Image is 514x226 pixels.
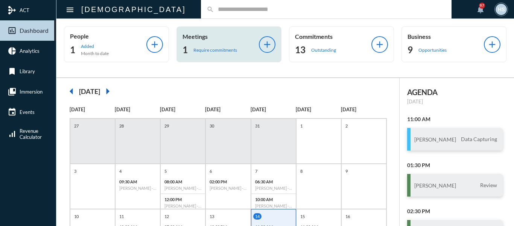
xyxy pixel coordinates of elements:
[251,106,296,112] p: [DATE]
[81,43,109,49] p: Added
[8,87,17,96] mat-icon: collections_bookmark
[408,33,484,40] p: Business
[414,182,456,189] h3: [PERSON_NAME]
[296,106,341,112] p: [DATE]
[163,123,171,129] p: 29
[418,47,447,53] p: Opportunities
[459,136,499,143] span: Data Capturing
[298,123,304,129] p: 1
[163,213,171,220] p: 12
[79,87,100,95] h2: [DATE]
[149,39,160,50] mat-icon: add
[182,44,188,56] h2: 1
[253,168,259,174] p: 7
[407,98,503,105] p: [DATE]
[208,123,216,129] p: 30
[163,168,169,174] p: 5
[311,47,336,53] p: Outstanding
[164,203,201,208] h6: [PERSON_NAME] - Review
[298,213,307,220] p: 15
[487,39,497,50] mat-icon: add
[255,197,292,202] p: 10:00 AM
[295,44,306,56] h2: 13
[117,168,123,174] p: 4
[8,108,17,117] mat-icon: event
[496,4,507,15] div: HS
[479,3,485,9] div: 97
[255,203,292,208] h6: [PERSON_NAME] - [PERSON_NAME] - Fulfillment
[344,123,350,129] p: 2
[20,128,42,140] span: Revenue Calculator
[182,33,259,40] p: Meetings
[70,32,146,40] p: People
[407,88,503,97] h2: AGENDA
[295,33,371,40] p: Commitments
[20,27,49,34] span: Dashboard
[64,84,79,99] mat-icon: arrow_left
[341,106,386,112] p: [DATE]
[255,186,292,191] h6: [PERSON_NAME] - Life With [PERSON_NAME]
[408,44,413,56] h2: 9
[72,168,78,174] p: 3
[208,168,214,174] p: 6
[100,84,115,99] mat-icon: arrow_right
[407,116,503,122] h2: 11:00 AM
[20,7,29,13] span: ACT
[119,186,156,191] h6: [PERSON_NAME] - Retirement Income
[8,46,17,55] mat-icon: pie_chart
[407,162,503,168] h2: 01:30 PM
[65,5,75,14] mat-icon: Side nav toggle icon
[117,123,126,129] p: 28
[164,179,201,184] p: 08:00 AM
[8,26,17,35] mat-icon: insert_chart_outlined
[20,109,35,115] span: Events
[298,168,304,174] p: 8
[164,197,201,202] p: 12:00 PM
[81,3,186,15] h2: [DEMOGRAPHIC_DATA]
[72,123,81,129] p: 27
[115,106,160,112] p: [DATE]
[70,44,75,56] h2: 1
[476,5,485,14] mat-icon: notifications
[208,213,216,220] p: 13
[253,213,262,220] p: 14
[207,6,214,13] mat-icon: search
[20,68,35,74] span: Library
[70,106,115,112] p: [DATE]
[81,51,109,56] p: Month to date
[210,179,246,184] p: 02:00 PM
[62,2,78,17] button: Toggle sidenav
[20,89,43,95] span: Immersion
[253,123,262,129] p: 31
[160,106,205,112] p: [DATE]
[478,182,499,189] span: Review
[414,136,456,143] h3: [PERSON_NAME]
[164,186,201,191] h6: [PERSON_NAME] - [PERSON_NAME] - Review
[8,67,17,76] mat-icon: bookmark
[344,168,350,174] p: 9
[193,47,237,53] p: Require commitments
[8,129,17,138] mat-icon: signal_cellular_alt
[262,39,272,50] mat-icon: add
[255,179,292,184] p: 06:30 AM
[72,213,81,220] p: 10
[344,213,352,220] p: 16
[119,179,156,184] p: 09:30 AM
[117,213,126,220] p: 11
[205,106,250,112] p: [DATE]
[407,208,503,214] h2: 02:30 PM
[8,6,17,15] mat-icon: mediation
[20,48,40,54] span: Analytics
[210,186,246,191] h6: [PERSON_NAME] - [PERSON_NAME] - Review
[374,39,385,50] mat-icon: add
